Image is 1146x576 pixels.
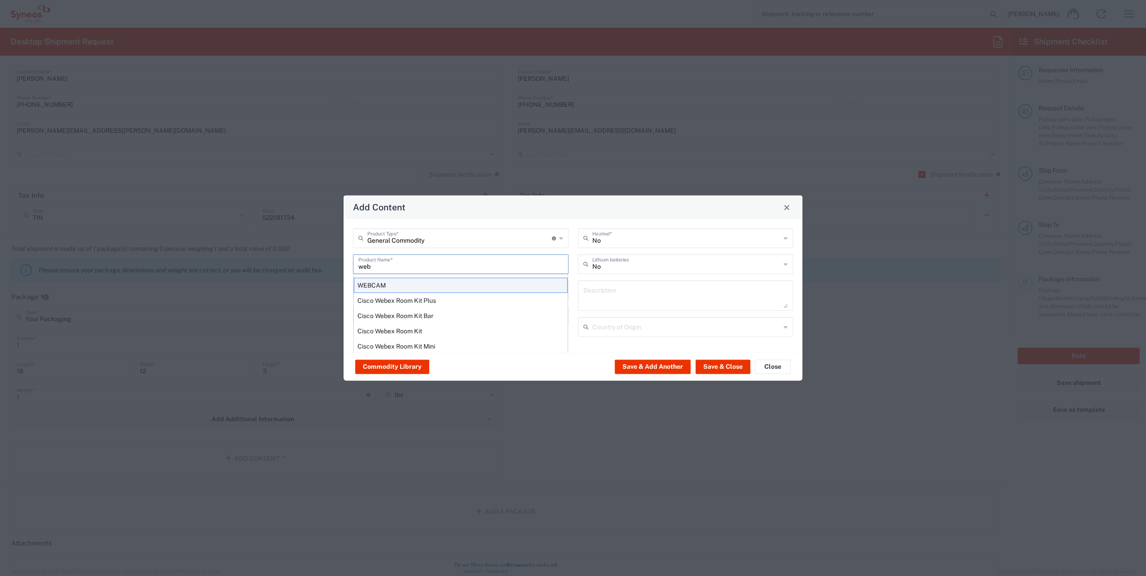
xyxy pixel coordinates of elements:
div: WEBCAM [354,278,568,293]
button: Save & Add Another [615,359,691,374]
div: Cisco Webex Room Kit Bar [354,308,568,323]
button: Commodity Library [355,359,429,374]
button: Save & Close [696,359,750,374]
h4: Add Content [353,201,406,214]
div: Cisco Webex Room Kit [354,323,568,339]
button: Close [755,359,791,374]
button: Close [780,201,793,214]
div: Cisco Webex Room Kit Mini [354,339,568,354]
div: Cisco Webex Room Kit Plus [354,293,568,308]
